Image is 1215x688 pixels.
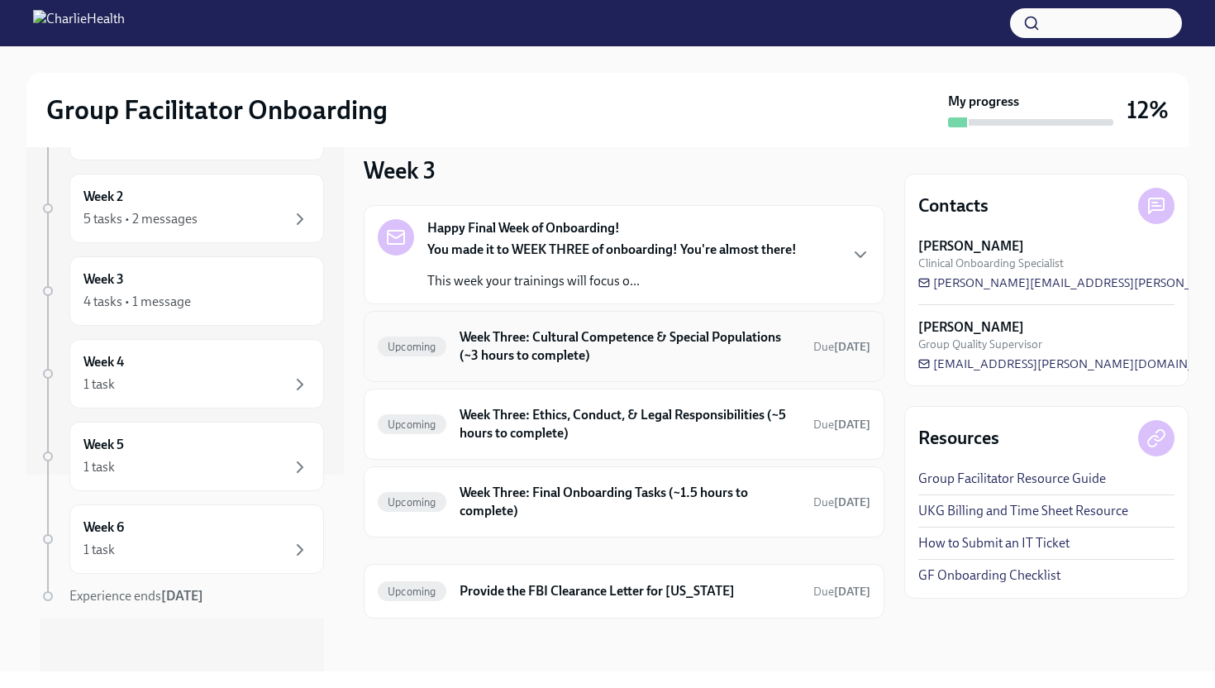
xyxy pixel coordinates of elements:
h6: Week Three: Ethics, Conduct, & Legal Responsibilities (~5 hours to complete) [460,406,800,442]
span: Group Quality Supervisor [918,337,1042,352]
h2: Group Facilitator Onboarding [46,93,388,127]
span: Due [813,340,870,354]
a: How to Submit an IT Ticket [918,534,1070,552]
a: UpcomingWeek Three: Cultural Competence & Special Populations (~3 hours to complete)Due[DATE] [378,325,870,368]
span: Experience ends [69,588,203,604]
a: Week 61 task [40,504,324,574]
span: Upcoming [378,418,446,431]
h6: Week 3 [83,270,124,289]
div: 5 tasks • 2 messages [83,210,198,228]
strong: My progress [948,93,1019,111]
h3: 12% [1127,95,1169,125]
strong: [PERSON_NAME] [918,237,1024,256]
span: October 13th, 2025 10:00 [813,417,870,432]
a: Week 41 task [40,339,324,408]
strong: [DATE] [161,588,203,604]
strong: [PERSON_NAME] [918,318,1024,337]
h6: Week Three: Cultural Competence & Special Populations (~3 hours to complete) [460,328,800,365]
strong: Happy Final Week of Onboarding! [427,219,620,237]
strong: [DATE] [834,340,870,354]
h6: Week Three: Final Onboarding Tasks (~1.5 hours to complete) [460,484,800,520]
span: Upcoming [378,341,446,353]
span: Due [813,585,870,599]
a: Week 25 tasks • 2 messages [40,174,324,243]
h6: Week 2 [83,188,123,206]
a: UpcomingWeek Three: Final Onboarding Tasks (~1.5 hours to complete)Due[DATE] [378,480,870,523]
span: October 28th, 2025 10:00 [813,584,870,600]
p: This week your trainings will focus o... [427,272,797,290]
span: October 11th, 2025 10:00 [813,494,870,510]
div: 4 tasks • 1 message [83,293,191,311]
a: Week 51 task [40,422,324,491]
a: Group Facilitator Resource Guide [918,470,1106,488]
div: 1 task [83,541,115,559]
span: Due [813,418,870,432]
h6: Provide the FBI Clearance Letter for [US_STATE] [460,582,800,600]
h4: Resources [918,426,999,451]
strong: [DATE] [834,585,870,599]
div: 1 task [83,375,115,394]
strong: You made it to WEEK THREE of onboarding! You're almost there! [427,241,797,257]
strong: [DATE] [834,418,870,432]
a: UpcomingWeek Three: Ethics, Conduct, & Legal Responsibilities (~5 hours to complete)Due[DATE] [378,403,870,446]
span: Clinical Onboarding Specialist [918,256,1064,271]
h3: Week 3 [364,155,436,185]
h6: Week 5 [83,436,124,454]
div: 1 task [83,458,115,476]
span: Upcoming [378,585,446,598]
a: Week 34 tasks • 1 message [40,256,324,326]
strong: [DATE] [834,495,870,509]
span: Due [813,495,870,509]
a: UpcomingProvide the FBI Clearance Letter for [US_STATE]Due[DATE] [378,578,870,604]
span: Upcoming [378,496,446,509]
img: CharlieHealth [33,10,125,36]
a: UKG Billing and Time Sheet Resource [918,502,1128,520]
h4: Contacts [918,193,989,218]
a: GF Onboarding Checklist [918,566,1060,585]
h6: Week 4 [83,353,124,371]
span: October 13th, 2025 10:00 [813,339,870,355]
h6: Week 6 [83,518,124,537]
